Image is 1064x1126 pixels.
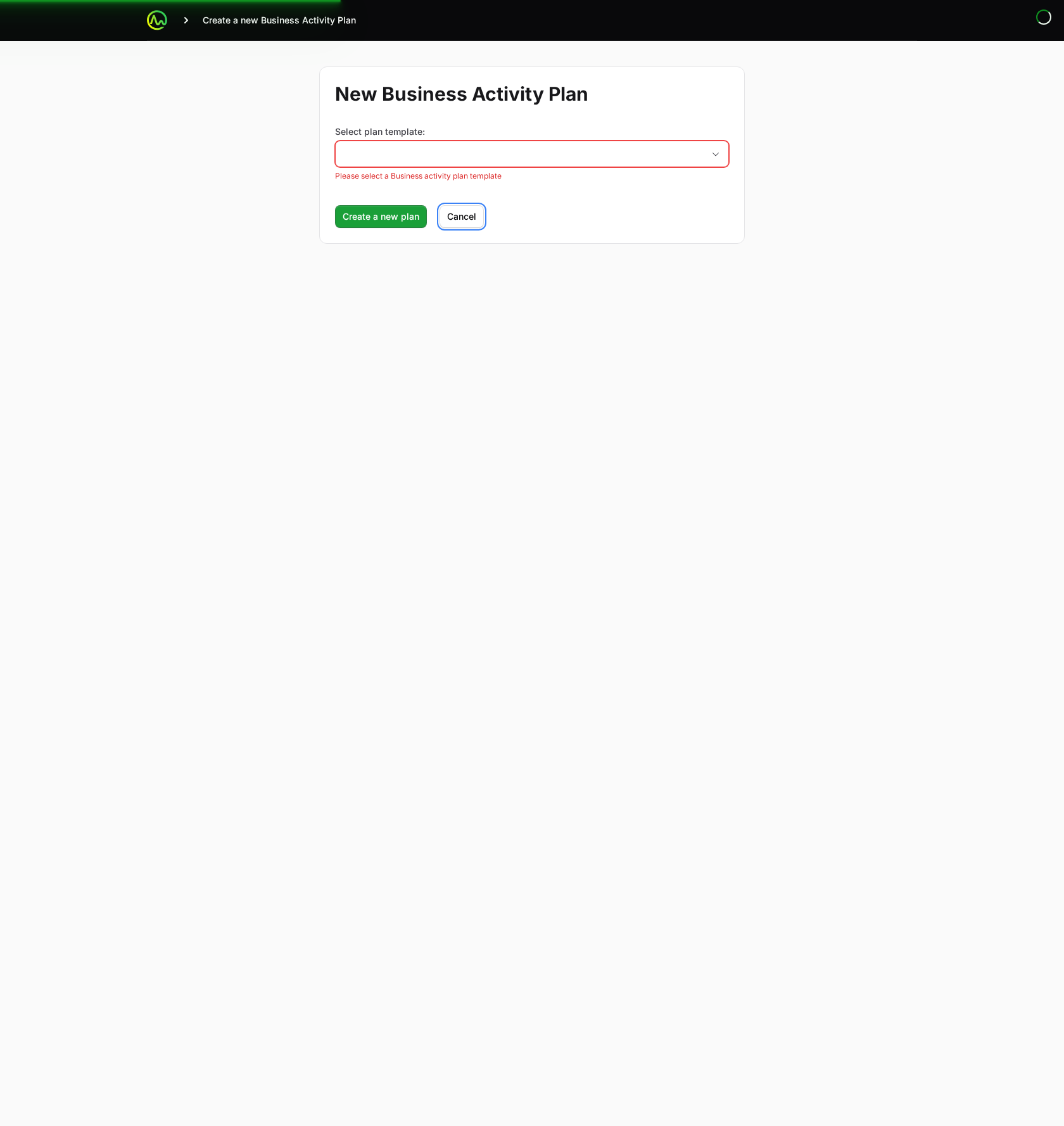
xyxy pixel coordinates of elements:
[203,14,356,27] span: Create a new Business Activity Plan
[343,209,419,224] span: Create a new plan
[335,205,427,228] button: Create a new plan
[335,125,729,138] label: Select plan template:
[447,209,476,224] span: Cancel
[147,10,167,30] img: ActivitySource
[335,171,729,181] li: Please select a Business activity plan template
[335,82,729,105] h1: New Business Activity Plan
[440,205,484,228] button: Cancel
